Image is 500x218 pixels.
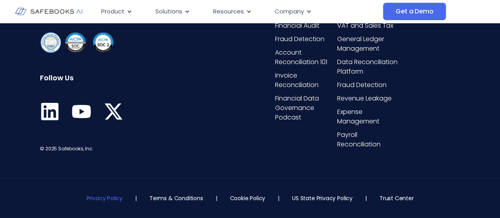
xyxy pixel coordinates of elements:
[275,21,319,30] span: Financial Audit
[337,21,393,30] span: VAT and Sales Tax
[337,57,398,76] a: Data Reconciliation Platform
[135,194,137,202] p: |
[275,71,336,90] a: Invoice Reconciliation
[337,94,398,103] a: Revenue Leakage
[292,194,353,202] a: US State Privacy Policy
[275,34,336,44] a: Fraud Detection
[337,80,398,90] a: Fraud Detection
[337,94,392,103] span: Revenue Leakage
[101,7,125,16] span: Product
[95,4,383,19] nav: Menu
[337,130,398,149] a: Payroll Reconciliation
[275,48,336,67] a: Account Reconciliation 101
[278,194,279,202] p: |
[40,74,127,82] h6: Follow Us
[275,34,325,44] span: Fraud Detection
[337,21,398,30] a: VAT and Sales Tax
[216,194,217,202] p: |
[379,194,414,202] a: Trust Center
[337,107,398,126] a: Expense Management
[213,7,244,16] span: Resources
[383,3,446,20] a: Get a Demo
[275,94,336,122] a: Financial Data Governance Podcast
[365,194,367,202] p: |
[337,34,398,53] a: General Ledger Management
[337,80,387,90] span: Fraud Detection
[275,21,336,30] a: Financial Audit
[396,8,433,15] span: Get a Demo
[275,7,304,16] span: Company
[40,145,93,152] span: © 2025 Safebooks, Inc.
[149,194,203,202] a: Terms & Conditions
[155,7,182,16] span: Solutions
[95,4,383,19] div: Menu Toggle
[230,194,265,202] a: Cookie Policy
[87,194,123,202] a: Privacy Policy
